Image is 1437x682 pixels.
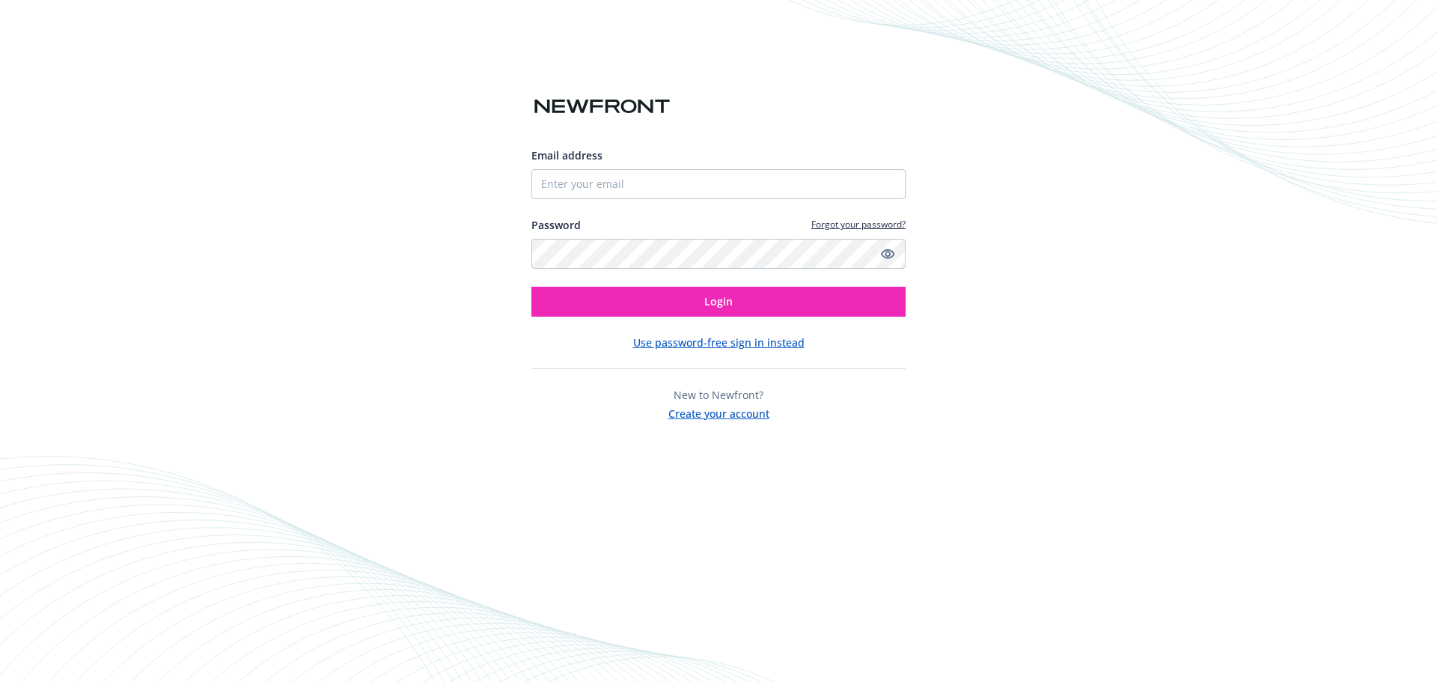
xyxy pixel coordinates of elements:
[531,239,906,269] input: Enter your password
[879,245,897,263] a: Show password
[668,403,769,421] button: Create your account
[531,94,673,120] img: Newfront logo
[531,217,581,233] label: Password
[704,294,733,308] span: Login
[531,287,906,317] button: Login
[531,148,602,162] span: Email address
[674,388,763,402] span: New to Newfront?
[531,169,906,199] input: Enter your email
[811,218,906,231] a: Forgot your password?
[633,335,805,350] button: Use password-free sign in instead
